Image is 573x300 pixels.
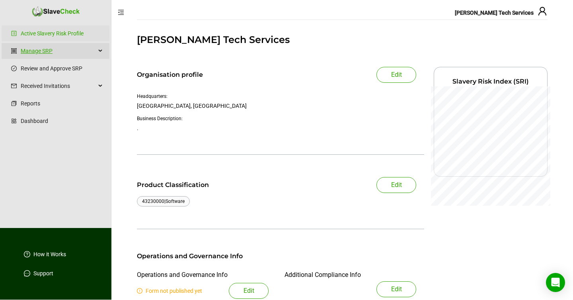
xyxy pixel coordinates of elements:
a: Active Slavery Risk Profile [21,25,84,41]
a: Dashboard [21,113,103,129]
span: question-circle [24,251,30,257]
a: Support [33,269,53,277]
a: Manage SRP [21,43,96,59]
span: menu-fold [118,9,124,16]
div: 43230000 | Software [142,197,185,205]
span: message [24,270,30,277]
div: Business Description: [137,115,424,123]
button: Edit [376,281,416,297]
button: Edit [376,67,416,83]
button: Edit [376,177,416,193]
a: How it Works [33,250,66,258]
span: mail [11,83,17,89]
div: [GEOGRAPHIC_DATA], [GEOGRAPHIC_DATA] [137,102,424,110]
div: [PERSON_NAME] Tech Services [137,33,548,47]
p: . [137,124,424,132]
span: Edit [391,284,402,294]
div: Operations and Governance Info [137,251,416,261]
div: Operations and Governance Info [137,270,228,280]
a: Reports [21,95,103,111]
a: Review and Approve SRP [21,60,103,76]
span: Edit [391,70,402,80]
div: Headquarters: [137,92,424,100]
span: [PERSON_NAME] Tech Services [455,10,534,16]
span: Form not published yet [137,288,202,294]
div: Organisation profile [137,70,203,80]
div: Open Intercom Messenger [546,273,565,292]
span: exclamation-circle [137,288,142,294]
span: group [11,48,17,54]
span: Received Invitations [21,78,96,94]
div: Additional Compliance Info [285,270,361,280]
div: Slavery Risk Index (SRI) [444,77,538,86]
span: Edit [391,180,402,190]
button: Edit [229,283,269,299]
div: Product Classification [137,180,238,190]
span: Edit [244,286,254,296]
span: user [538,6,547,16]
